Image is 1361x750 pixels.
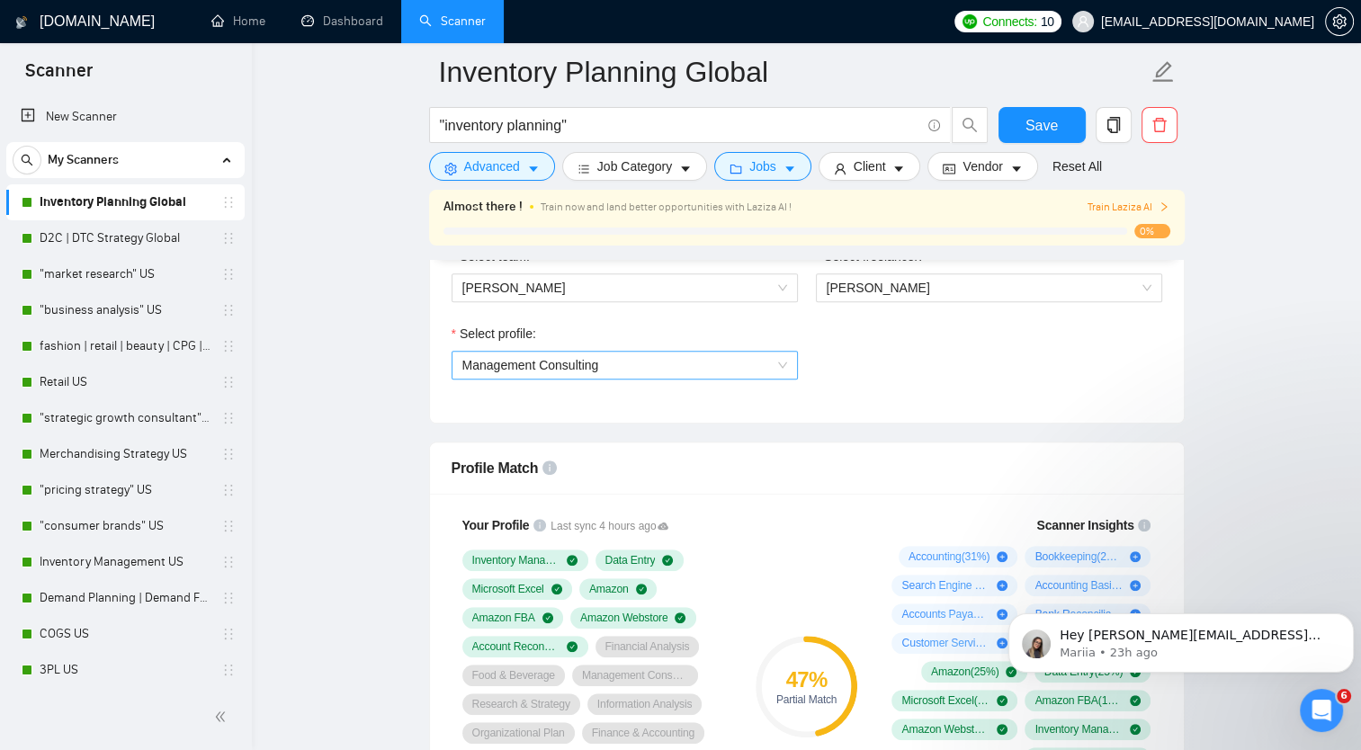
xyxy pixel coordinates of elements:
[40,472,210,508] a: "pricing strategy" US
[419,13,486,29] a: searchScanner
[444,162,457,175] span: setting
[221,663,236,677] span: holder
[1159,201,1169,212] span: right
[927,152,1037,181] button: idcardVendorcaret-down
[40,220,210,256] a: D2C | DTC Strategy Global
[40,400,210,436] a: "strategic growth consultant"| "business strategy"| "retail strategy"| "fractional COO"| "busines...
[1130,551,1141,562] span: plus-circle
[1041,12,1054,31] span: 10
[40,436,210,472] a: Merchandising Strategy US
[221,375,236,389] span: holder
[998,107,1086,143] button: Save
[221,591,236,605] span: holder
[472,726,565,740] span: Organizational Plan
[40,256,210,292] a: "market research" US
[40,616,210,652] a: COGS US
[1096,107,1132,143] button: copy
[982,12,1036,31] span: Connects:
[439,49,1148,94] input: Scanner name...
[40,364,210,400] a: Retail US
[6,99,245,135] li: New Scanner
[211,13,265,29] a: homeHome
[636,584,647,594] span: check-circle
[462,274,787,301] span: Carolyn MacBain-Waldo
[1138,519,1151,531] span: info-circle
[834,162,846,175] span: user
[301,13,383,29] a: dashboardDashboard
[460,324,536,344] span: Select profile:
[1034,722,1123,737] span: Inventory Management ( 19 %)
[1010,162,1023,175] span: caret-down
[605,553,656,567] span: Data Entry
[997,609,1007,620] span: plus-circle
[854,156,886,176] span: Client
[221,447,236,461] span: holder
[40,184,210,220] a: Inventory Planning Global
[221,555,236,569] span: holder
[440,114,920,137] input: Search Freelance Jobs...
[749,156,776,176] span: Jobs
[472,668,555,683] span: Food & Beverage
[1325,14,1354,29] a: setting
[542,460,557,475] span: info-circle
[542,612,553,623] span: check-circle
[901,607,989,621] span: Accounts Payable ( 13 %)
[221,195,236,210] span: holder
[997,551,1007,562] span: plus-circle
[533,519,546,531] span: info-circle
[943,162,955,175] span: idcard
[472,553,560,567] span: Inventory Management
[40,580,210,616] a: Demand Planning | Demand Forecasting US
[214,708,232,726] span: double-left
[931,665,998,679] span: Amazon ( 25 %)
[13,154,40,166] span: search
[580,611,668,625] span: Amazon Webstore
[13,146,41,174] button: search
[597,156,672,176] span: Job Category
[221,339,236,353] span: holder
[1142,117,1177,133] span: delete
[40,652,210,688] a: 3PL US
[783,162,796,175] span: caret-down
[551,584,562,594] span: check-circle
[997,638,1007,648] span: plus-circle
[901,578,989,593] span: Search Engine Optimization ( 19 %)
[221,411,236,425] span: holder
[1025,114,1058,137] span: Save
[462,358,599,372] span: Management Consulting
[221,267,236,281] span: holder
[443,197,523,217] span: Almost there !
[605,639,690,654] span: Financial Analysis
[1036,519,1133,531] span: Scanner Insights
[1034,549,1123,564] span: Bookkeeping ( 25 %)
[1151,60,1175,84] span: edit
[1130,724,1141,735] span: check-circle
[221,627,236,641] span: holder
[429,152,555,181] button: settingAdvancedcaret-down
[963,14,977,29] img: upwork-logo.png
[221,519,236,533] span: holder
[221,483,236,497] span: holder
[40,508,210,544] a: "consumer brands" US
[1325,7,1354,36] button: setting
[582,668,688,683] span: Management Consulting
[40,544,210,580] a: Inventory Management US
[1142,107,1177,143] button: delete
[679,162,692,175] span: caret-down
[1097,117,1131,133] span: copy
[997,580,1007,591] span: plus-circle
[901,722,989,737] span: Amazon Webstore ( 19 %)
[1052,156,1102,176] a: Reset All
[928,120,940,131] span: info-circle
[472,582,544,596] span: Microsoft Excel
[578,162,590,175] span: bars
[527,162,540,175] span: caret-down
[819,152,921,181] button: userClientcaret-down
[901,693,989,708] span: Microsoft Excel ( 25 %)
[730,162,742,175] span: folder
[40,328,210,364] a: fashion | retail | beauty | CPG | "consumer goods" US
